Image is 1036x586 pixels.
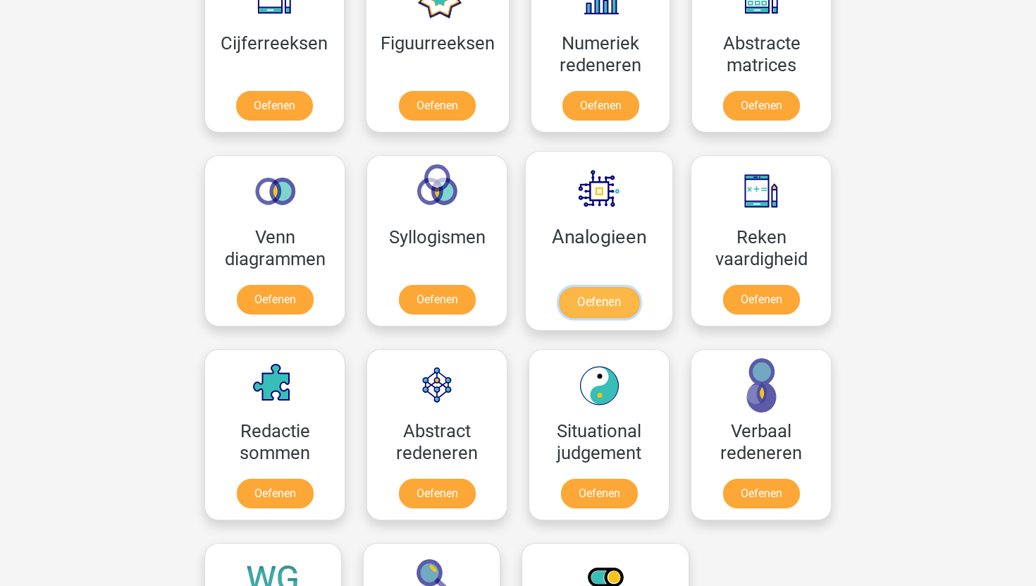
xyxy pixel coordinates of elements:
a: Oefenen [399,285,476,315]
a: Oefenen [562,91,639,121]
a: Oefenen [723,91,800,121]
a: Oefenen [399,91,476,121]
a: Oefenen [399,479,476,508]
a: Oefenen [237,479,314,508]
a: Oefenen [236,91,313,121]
a: Oefenen [723,285,800,315]
a: Oefenen [559,287,639,318]
a: Oefenen [561,479,638,508]
a: Oefenen [237,285,314,315]
a: Oefenen [723,479,800,508]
